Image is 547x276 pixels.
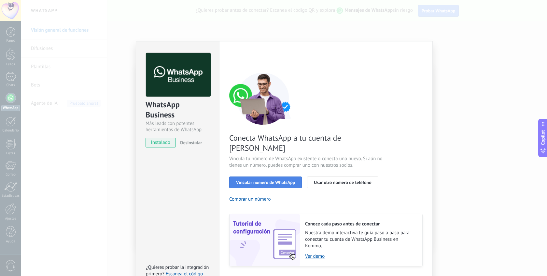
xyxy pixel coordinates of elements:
[180,140,202,146] span: Desinstalar
[305,221,416,227] h2: Conoce cada paso antes de conectar
[229,133,384,153] span: Conecta WhatsApp a tu cuenta de [PERSON_NAME]
[236,180,295,185] span: Vincular número de WhatsApp
[229,196,271,202] button: Comprar un número
[146,138,175,147] span: instalado
[229,176,302,188] button: Vincular número de WhatsApp
[146,120,210,133] div: Más leads con potentes herramientas de WhatsApp
[305,253,416,259] a: Ver demo
[229,72,298,125] img: connect number
[146,53,211,97] img: logo_main.png
[307,176,378,188] button: Usar otro número de teléfono
[146,100,210,120] div: WhatsApp Business
[229,156,384,169] span: Vincula tu número de WhatsApp existente o conecta uno nuevo. Si aún no tienes un número, puedes c...
[540,130,546,145] span: Copilot
[314,180,371,185] span: Usar otro número de teléfono
[305,230,416,249] span: Nuestra demo interactiva te guía paso a paso para conectar tu cuenta de WhatsApp Business en Kommo.
[177,138,202,147] button: Desinstalar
